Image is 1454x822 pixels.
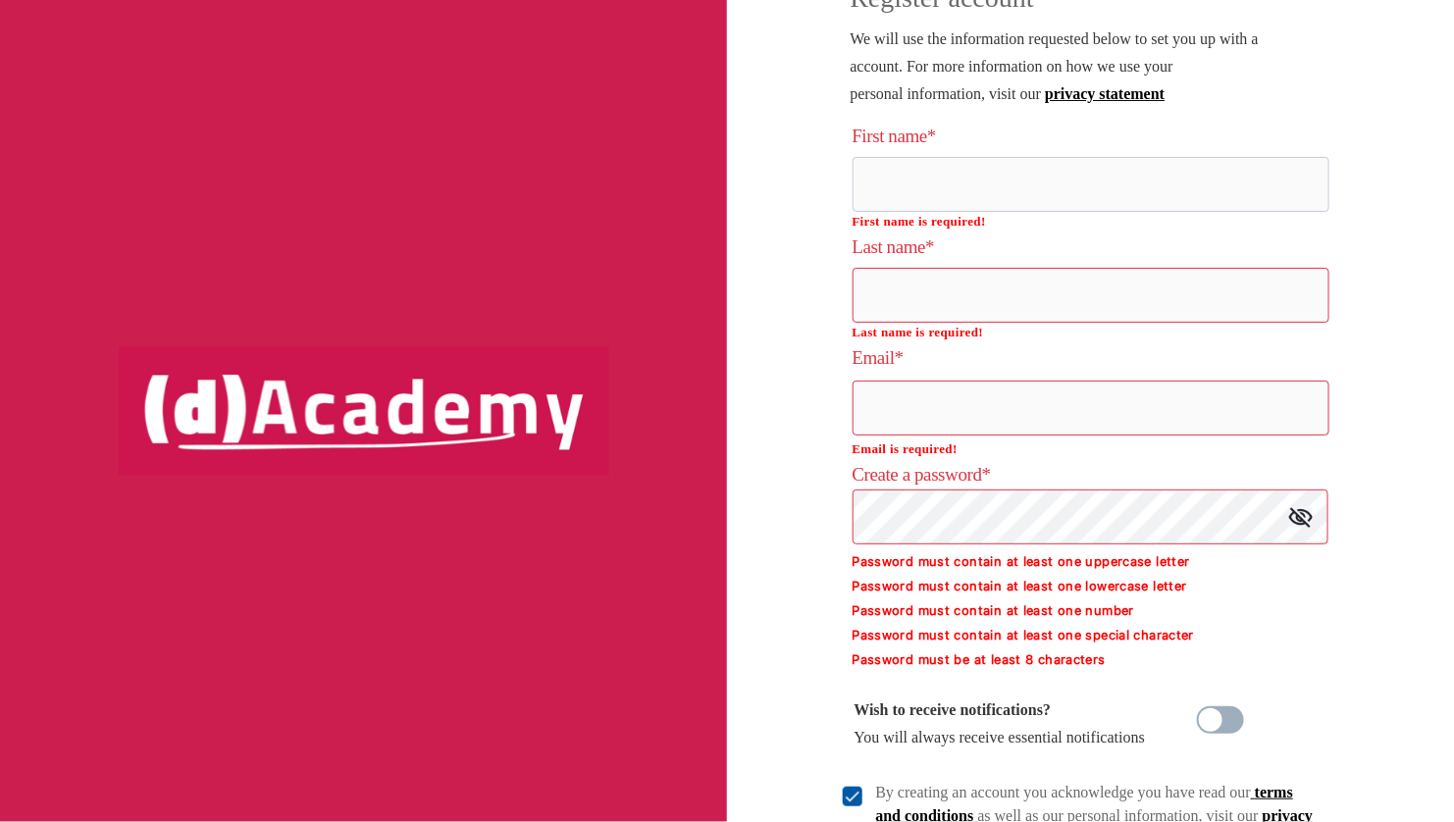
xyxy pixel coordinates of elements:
[855,701,1052,718] b: Wish to receive notifications?
[851,30,1259,102] span: We will use the information requested below to set you up with a account. For more information on...
[853,652,1329,667] p: Password must be at least 8 characters
[853,441,1329,457] p: Email is required!
[853,554,1329,569] p: Password must contain at least one uppercase letter
[853,603,1329,618] p: Password must contain at least one number
[853,325,1329,340] p: Last name is required!
[1045,85,1165,102] a: privacy statement
[855,696,1146,751] div: You will always receive essential notifications
[853,214,1329,230] p: First name is required!
[853,628,1329,642] p: Password must contain at least one special character
[853,579,1329,593] p: Password must contain at least one lowercase letter
[1289,507,1313,528] img: icon
[119,346,609,476] img: logo
[843,787,862,806] img: check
